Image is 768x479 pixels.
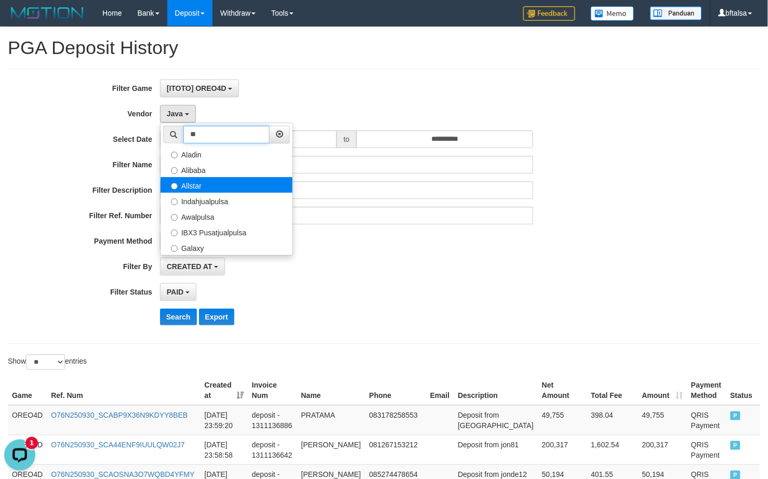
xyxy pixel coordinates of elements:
img: panduan.png [650,6,702,20]
td: [DATE] 23:59:20 [201,405,248,435]
th: Net Amount [538,376,587,405]
td: 083178258553 [365,405,426,435]
input: Allstar [171,183,178,190]
td: deposit - 1311136642 [248,435,297,464]
button: Open LiveChat chat widget [4,4,35,35]
th: Created at: activate to sort column ascending [201,376,248,405]
td: 49,755 [538,405,587,435]
label: Allstar [161,177,293,193]
td: 200,317 [638,435,687,464]
td: OREO4D [8,405,47,435]
td: Deposit from jon81 [454,435,538,464]
th: Payment Method [687,376,726,405]
label: IBX3 Pusatjualpulsa [161,224,293,239]
span: Java [167,110,183,118]
td: [PERSON_NAME] [297,435,365,464]
label: Aladin [161,146,293,162]
button: [ITOTO] OREO4D [160,79,240,97]
input: Indahjualpulsa [171,198,178,205]
td: deposit - 1311136886 [248,405,297,435]
span: PAID [731,411,741,420]
span: PAID [167,288,183,296]
button: Export [199,309,234,325]
th: Name [297,376,365,405]
td: 200,317 [538,435,587,464]
a: O76N250930_SCABP9X36N9KDYY8BEB [51,411,188,419]
th: Amount: activate to sort column ascending [638,376,687,405]
h1: PGA Deposit History [8,37,760,58]
input: Aladin [171,152,178,158]
label: Indahjualpulsa [161,193,293,208]
button: PAID [160,283,196,301]
th: Status [726,376,760,405]
select: Showentries [26,354,65,370]
th: Description [454,376,538,405]
td: [DATE] 23:58:58 [201,435,248,464]
button: Java [160,105,196,123]
span: CREATED AT [167,262,213,271]
th: Ref. Num [47,376,200,405]
label: Galaxy [161,239,293,255]
th: Phone [365,376,426,405]
span: [ITOTO] OREO4D [167,84,227,92]
td: 398.04 [587,405,638,435]
input: Galaxy [171,245,178,252]
label: Alibaba [161,162,293,177]
input: IBX3 Pusatjualpulsa [171,230,178,236]
td: PRATAMA [297,405,365,435]
th: Total Fee [587,376,638,405]
a: O76N250930_SCAOSNA3O7WQBD4YFMY [51,470,194,478]
td: 1,602.54 [587,435,638,464]
td: 49,755 [638,405,687,435]
span: PAID [731,441,741,450]
td: QRIS Payment [687,435,726,464]
td: 081267153212 [365,435,426,464]
label: Show entries [8,354,87,370]
th: Game [8,376,47,405]
button: CREATED AT [160,258,226,275]
td: QRIS Payment [687,405,726,435]
td: Deposit from [GEOGRAPHIC_DATA] [454,405,538,435]
button: Search [160,309,197,325]
img: MOTION_logo.png [8,5,87,21]
th: Email [426,376,454,405]
input: Awalpulsa [171,214,178,221]
div: New messages notification [25,2,38,14]
th: Invoice Num [248,376,297,405]
label: Awalpulsa [161,208,293,224]
a: O76N250930_SCA44ENF9IUULQW02J7 [51,441,185,449]
input: Alibaba [171,167,178,174]
img: Feedback.jpg [523,6,575,21]
img: Button%20Memo.svg [591,6,634,21]
span: to [337,130,356,148]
